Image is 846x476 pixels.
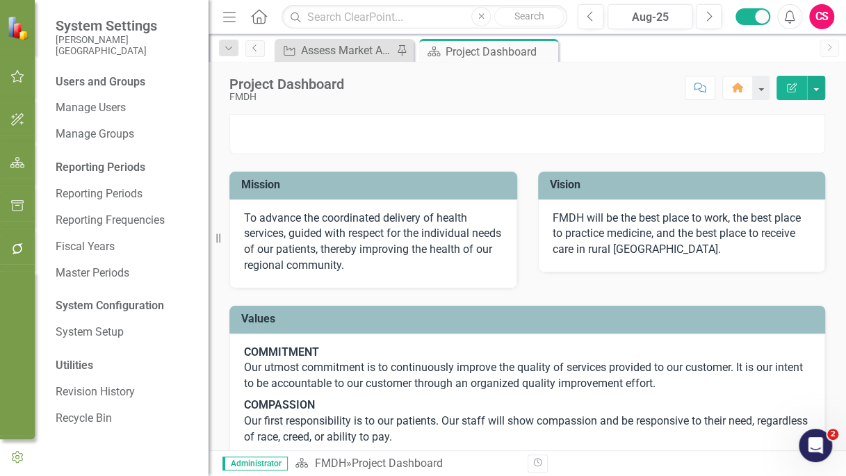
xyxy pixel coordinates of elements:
div: Users and Groups [56,74,195,90]
a: Fiscal Years [56,239,195,255]
button: Search [494,7,564,26]
div: Assess Market Awareness of Current Services [301,42,393,59]
span: System Settings [56,17,195,34]
div: Project Dashboard [446,43,555,60]
h3: Vision [550,179,819,191]
button: Aug-25 [608,4,692,29]
a: Assess Market Awareness of Current Services [278,42,393,59]
div: Aug-25 [612,9,688,26]
img: ClearPoint Strategy [7,15,32,40]
p: FMDH will be the best place to work, the best place to practice medicine, and the best place to r... [553,211,811,258]
a: Manage Groups [56,126,195,142]
div: Reporting Periods [56,160,195,176]
div: Utilities [56,358,195,374]
span: Search [514,10,544,22]
div: Project Dashboard [229,76,344,92]
p: Our utmost commitment is to continuously improve the quality of services provided to our customer... [244,345,811,395]
span: 2 [827,429,838,440]
strong: COMMITMENT [244,345,319,359]
input: Search ClearPoint... [282,5,567,29]
h3: Values [241,313,818,325]
p: To advance the coordinated delivery of health services, guided with respect for the individual ne... [244,211,503,274]
h3: Mission [241,179,510,191]
div: Project Dashboard [351,457,442,470]
iframe: Intercom live chat [799,429,832,462]
div: System Configuration [56,298,195,314]
a: System Setup [56,325,195,340]
a: FMDH [314,457,345,470]
div: » [295,456,516,472]
a: Master Periods [56,265,195,281]
span: Administrator [222,457,288,470]
strong: COMPASSION [244,398,315,411]
a: Reporting Frequencies [56,213,195,229]
button: CS [809,4,834,29]
small: [PERSON_NAME][GEOGRAPHIC_DATA] [56,34,195,57]
p: Our first responsibility is to our patients. Our staff will show compassion and be responsive to ... [244,395,811,448]
div: FMDH [229,92,344,102]
a: Reporting Periods [56,186,195,202]
a: Recycle Bin [56,411,195,427]
a: Revision History [56,384,195,400]
a: Manage Users [56,100,195,116]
